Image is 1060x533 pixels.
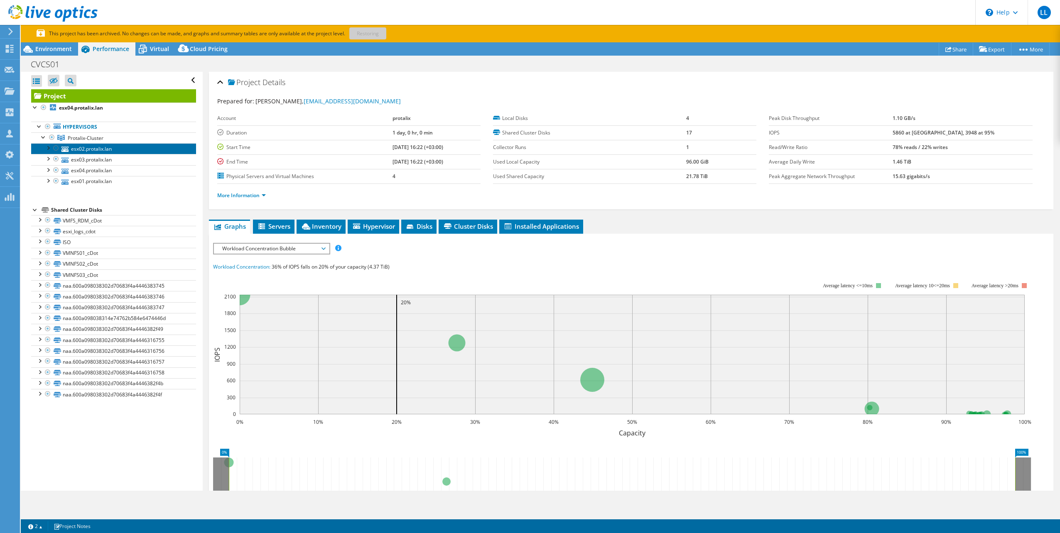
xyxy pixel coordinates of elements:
[493,158,686,166] label: Used Local Capacity
[470,418,480,425] text: 30%
[493,114,686,122] label: Local Disks
[236,418,243,425] text: 0%
[217,192,266,199] a: More Information
[31,313,196,324] a: naa.600a098038314e74762b584e6474446d
[443,222,493,230] span: Cluster Disks
[893,129,994,136] b: 5860 at [GEOGRAPHIC_DATA], 3948 at 95%
[27,60,72,69] h1: CVCS01
[217,158,393,166] label: End Time
[893,115,915,122] b: 1.10 GB/s
[31,226,196,237] a: esxi_logs_cdot
[272,263,390,270] span: 36% of IOPS falls on 20% of your capacity (4.37 TiB)
[686,115,689,122] b: 4
[393,129,433,136] b: 1 day, 0 hr, 0 min
[227,360,236,367] text: 900
[31,143,196,154] a: esx02.protalix.lan
[393,115,411,122] b: protalix
[31,269,196,280] a: VMNFS03_cDot
[352,222,395,230] span: Hypervisor
[31,89,196,103] a: Project
[769,129,893,137] label: IOPS
[35,45,72,53] span: Environment
[686,173,708,180] b: 21.78 TiB
[304,97,401,105] a: [EMAIL_ADDRESS][DOMAIN_NAME]
[393,144,443,151] b: [DATE] 16:22 (+03:00)
[255,97,401,105] span: [PERSON_NAME],
[392,418,402,425] text: 20%
[31,176,196,187] a: esx01.protalix.lan
[224,310,236,317] text: 1800
[627,418,637,425] text: 50%
[190,45,228,53] span: Cloud Pricing
[217,143,393,152] label: Start Time
[972,283,1018,289] text: Average latency >20ms
[863,418,873,425] text: 80%
[893,144,948,151] b: 78% reads / 22% writes
[686,158,709,165] b: 96.00 GiB
[224,293,236,300] text: 2100
[769,172,893,181] label: Peak Aggregate Network Throughput
[217,97,254,105] label: Prepared for:
[619,428,646,438] text: Capacity
[313,418,323,425] text: 10%
[31,367,196,378] a: naa.600a098038302d70683f4a4446316758
[31,345,196,356] a: naa.600a098038302d70683f4a4446316756
[228,78,260,87] span: Project
[939,43,973,56] a: Share
[769,158,893,166] label: Average Daily Write
[769,114,893,122] label: Peak Disk Throughput
[941,418,951,425] text: 90%
[706,418,716,425] text: 60%
[31,335,196,345] a: naa.600a098038302d70683f4a4446316755
[823,283,873,289] tspan: Average latency <=10ms
[31,237,196,247] a: ISO
[150,45,169,53] span: Virtual
[233,411,236,418] text: 0
[31,165,196,176] a: esx04.protalix.lan
[263,77,285,87] span: Details
[37,29,444,38] p: This project has been archived. No changes can be made, and graphs and summary tables are only av...
[895,283,950,289] tspan: Average latency 10<=20ms
[31,389,196,400] a: naa.600a098038302d70683f4a4446382f4f
[986,9,993,16] svg: \n
[493,172,686,181] label: Used Shared Capacity
[224,327,236,334] text: 1500
[686,144,689,151] b: 1
[68,134,103,142] span: Protalix-Cluster
[301,222,341,230] span: Inventory
[405,222,432,230] span: Disks
[217,114,393,122] label: Account
[31,324,196,335] a: naa.600a098038302d70683f4a4446382f49
[549,418,559,425] text: 40%
[22,521,48,531] a: 2
[31,103,196,113] a: esx04.protalix.lan
[213,347,222,362] text: IOPS
[213,222,246,230] span: Graphs
[31,378,196,389] a: naa.600a098038302d70683f4a4446382f4b
[31,122,196,132] a: Hypervisors
[93,45,129,53] span: Performance
[31,154,196,165] a: esx03.protalix.lan
[227,377,236,384] text: 600
[31,248,196,259] a: VMNFS01_cDot
[973,43,1011,56] a: Export
[31,132,196,143] a: Protalix-Cluster
[31,259,196,269] a: VMNFS02_cDot
[218,244,325,254] span: Workload Concentration Bubble
[31,291,196,302] a: naa.600a098038302d70683f4a4446383746
[401,299,411,306] text: 20%
[213,263,270,270] span: Workload Concentration:
[31,302,196,313] a: naa.600a098038302d70683f4a4446383747
[784,418,794,425] text: 70%
[48,521,96,531] a: Project Notes
[393,158,443,165] b: [DATE] 16:22 (+03:00)
[1038,6,1051,19] span: LL
[686,129,692,136] b: 17
[31,215,196,226] a: VMFS_RDM_cDot
[227,394,236,401] text: 300
[1018,418,1031,425] text: 100%
[493,143,686,152] label: Collector Runs
[51,205,196,215] div: Shared Cluster Disks
[1011,43,1050,56] a: More
[31,356,196,367] a: naa.600a098038302d70683f4a4446316757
